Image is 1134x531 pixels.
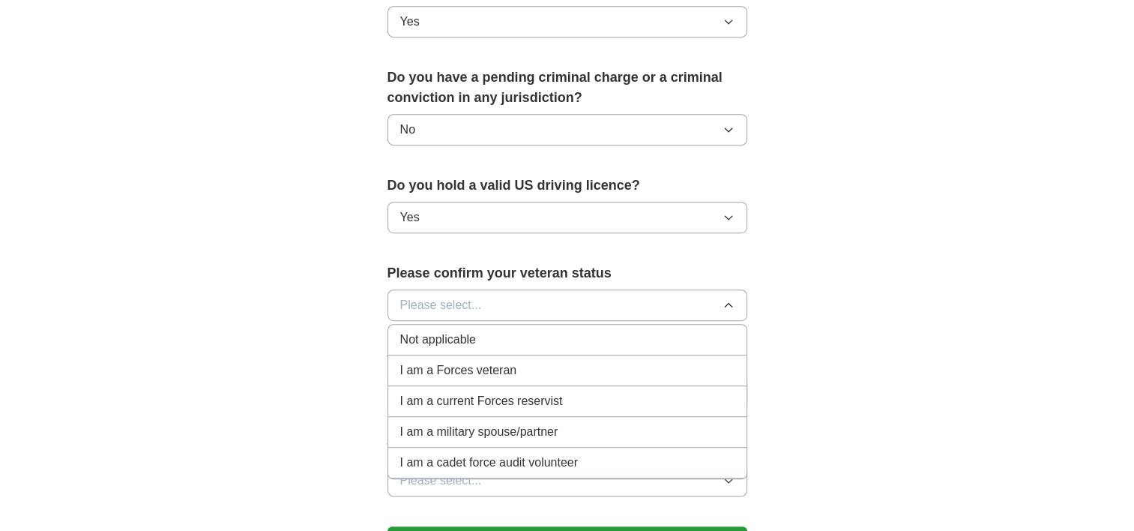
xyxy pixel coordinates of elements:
span: No [400,121,415,139]
button: Yes [387,6,747,37]
label: Do you have a pending criminal charge or a criminal conviction in any jurisdiction? [387,67,747,108]
button: Please select... [387,465,747,496]
span: I am a current Forces reservist [400,392,563,410]
label: Do you hold a valid US driving licence? [387,175,747,196]
span: I am a Forces veteran [400,361,517,379]
span: I am a cadet force audit volunteer [400,454,578,472]
button: No [387,114,747,145]
button: Please select... [387,289,747,321]
span: I am a military spouse/partner [400,423,558,441]
span: Please select... [400,296,482,314]
span: Yes [400,13,420,31]
span: Yes [400,208,420,226]
span: Please select... [400,472,482,490]
label: Please confirm your veteran status [387,263,747,283]
span: Not applicable [400,331,476,349]
button: Yes [387,202,747,233]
